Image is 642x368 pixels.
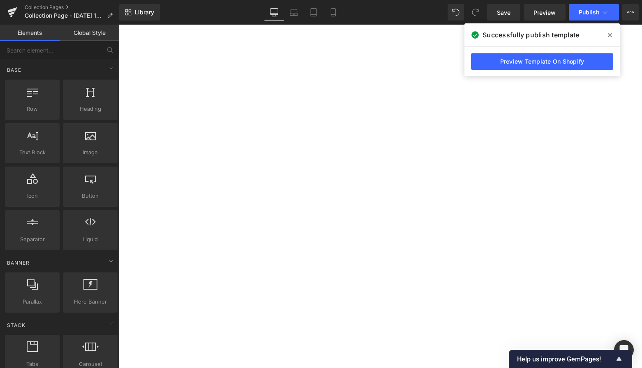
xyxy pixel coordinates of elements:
[533,8,556,17] span: Preview
[304,4,323,21] a: Tablet
[7,297,57,306] span: Parallax
[517,354,624,364] button: Show survey - Help us improve GemPages!
[517,355,614,363] span: Help us improve GemPages!
[471,53,613,70] a: Preview Template On Shopify
[448,4,464,21] button: Undo
[65,105,115,113] span: Heading
[65,192,115,200] span: Button
[284,4,304,21] a: Laptop
[7,148,57,157] span: Text Block
[614,340,634,360] div: Open Intercom Messenger
[323,4,343,21] a: Mobile
[6,66,22,74] span: Base
[6,321,26,329] span: Stack
[7,105,57,113] span: Row
[65,235,115,244] span: Liquid
[7,192,57,200] span: Icon
[579,9,599,16] span: Publish
[7,235,57,244] span: Separator
[524,4,566,21] a: Preview
[467,4,484,21] button: Redo
[135,9,154,16] span: Library
[65,148,115,157] span: Image
[6,259,30,267] span: Banner
[264,4,284,21] a: Desktop
[569,4,619,21] button: Publish
[65,297,115,306] span: Hero Banner
[119,4,160,21] a: New Library
[25,12,104,19] span: Collection Page - [DATE] 14:42:48
[622,4,639,21] button: More
[483,30,579,40] span: Successfully publish template
[497,8,510,17] span: Save
[25,4,119,11] a: Collection Pages
[60,25,119,41] a: Global Style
